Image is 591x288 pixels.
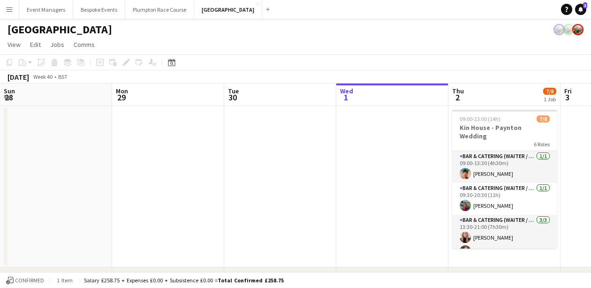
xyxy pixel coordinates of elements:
a: Jobs [46,38,68,51]
span: 1 [339,92,353,103]
button: [GEOGRAPHIC_DATA] [194,0,262,19]
span: Sun [4,87,15,95]
a: Comms [70,38,98,51]
div: 1 Job [544,96,556,103]
app-user-avatar: Staffing Manager [563,24,574,35]
button: Confirmed [5,275,45,286]
span: 7/8 [537,115,550,122]
h3: Kin House - Paynton Wedding [452,123,557,140]
a: View [4,38,24,51]
span: 30 [227,92,239,103]
span: Edit [30,40,41,49]
span: 7/8 [543,88,556,95]
span: 6 Roles [534,141,550,148]
app-card-role: Bar & Catering (Waiter / waitress)1/109:30-20:30 (11h)[PERSON_NAME] [452,183,557,215]
button: Bespoke Events [73,0,125,19]
span: Week 40 [31,73,54,80]
button: Event Managers [19,0,73,19]
span: Jobs [50,40,64,49]
span: 28 [2,92,15,103]
a: Edit [26,38,45,51]
div: Kitchen [15,270,40,280]
a: 3 [575,4,586,15]
div: [DATE] [8,72,29,82]
span: Fri [564,87,572,95]
span: 29 [114,92,128,103]
span: Total Confirmed £258.75 [218,277,284,284]
span: Confirmed [15,277,44,284]
span: Mon [116,87,128,95]
app-card-role: Bar & Catering (Waiter / waitress)3/313:30-21:00 (7h30m)[PERSON_NAME]Noku Ndomore [452,215,557,274]
app-card-role: Bar & Catering (Waiter / waitress)1/109:00-13:30 (4h30m)[PERSON_NAME] [452,151,557,183]
span: 3 [583,2,587,8]
div: Salary £258.75 + Expenses £0.00 + Subsistence £0.00 = [84,277,284,284]
span: View [8,40,21,49]
span: Wed [340,87,353,95]
span: Thu [452,87,464,95]
h1: [GEOGRAPHIC_DATA] [8,23,112,37]
span: Comms [74,40,95,49]
span: 1 item [53,277,76,284]
span: 2 [451,92,464,103]
div: BST [58,73,68,80]
app-user-avatar: Staffing Manager [572,24,583,35]
span: 09:00-23:00 (14h) [460,115,500,122]
span: Tue [228,87,239,95]
app-user-avatar: Staffing Manager [553,24,565,35]
span: 3 [563,92,572,103]
button: Plumpton Race Course [125,0,194,19]
app-job-card: 09:00-23:00 (14h)7/8Kin House - Paynton Wedding6 RolesBar & Catering (Waiter / waitress)1/109:00-... [452,110,557,249]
